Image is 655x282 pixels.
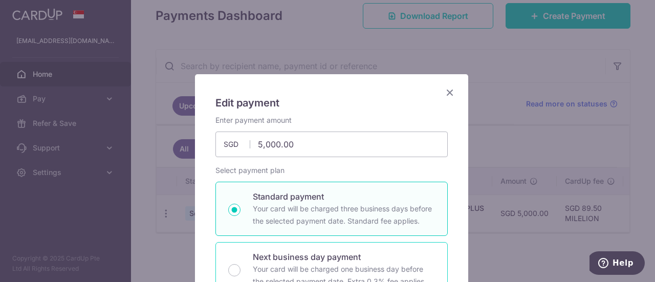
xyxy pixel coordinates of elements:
[215,132,448,157] input: 0.00
[253,203,435,227] p: Your card will be charged three business days before the selected payment date. Standard fee appl...
[215,165,285,176] label: Select payment plan
[215,95,448,111] h5: Edit payment
[253,190,435,203] p: Standard payment
[224,139,250,149] span: SGD
[253,251,435,263] p: Next business day payment
[215,115,292,125] label: Enter payment amount
[444,86,456,99] button: Close
[589,251,645,277] iframe: Opens a widget where you can find more information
